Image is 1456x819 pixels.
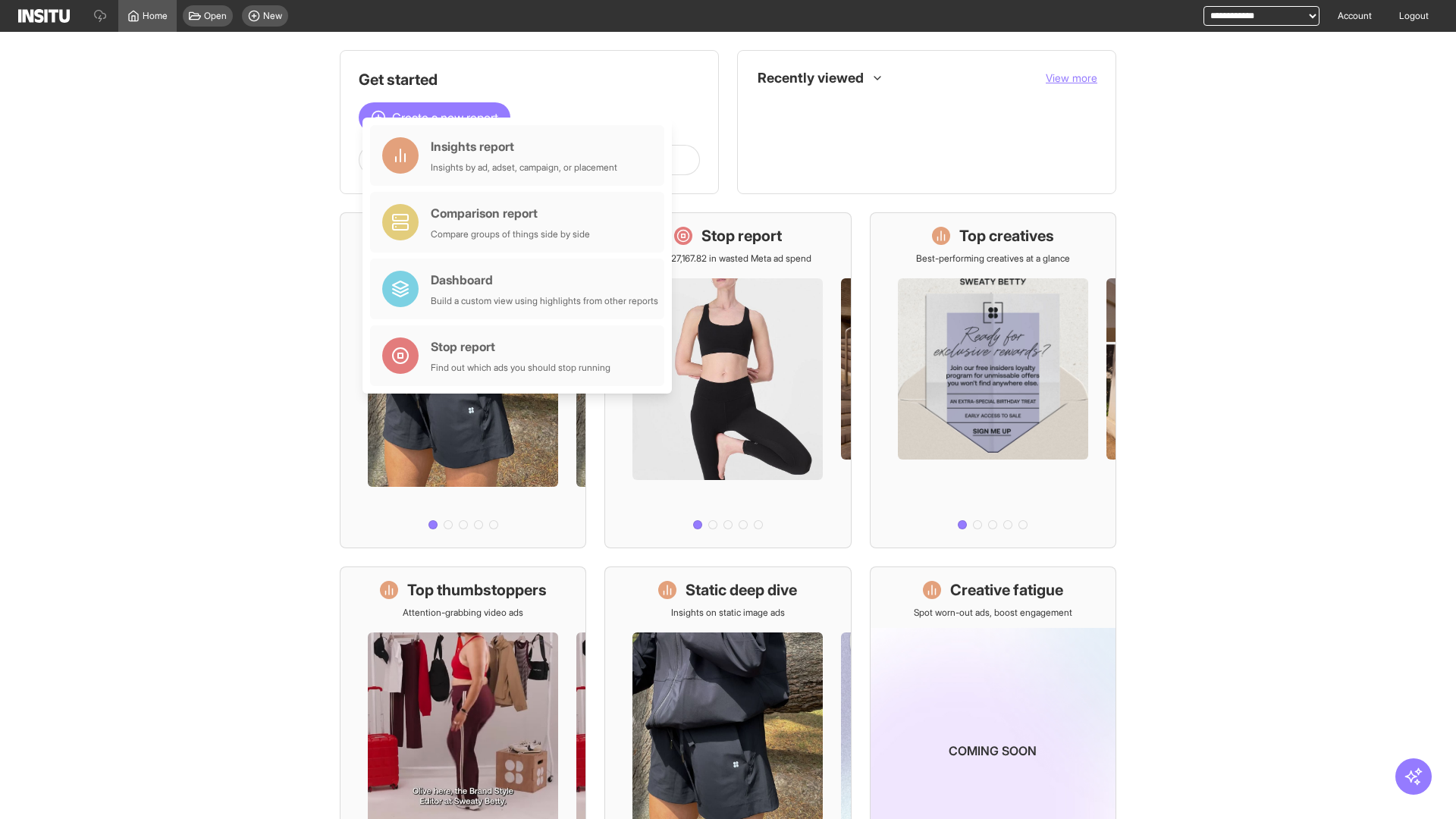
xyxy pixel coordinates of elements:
h1: Static deep dive [686,579,797,601]
div: Build a custom view using highlights from other reports [431,295,658,307]
p: Save £27,167.82 in wasted Meta ad spend [644,253,811,265]
div: Comparison report [431,204,590,222]
div: Insights by ad, adset, campaign, or placement [431,162,617,174]
h1: Stop report [701,225,782,246]
p: Best-performing creatives at a glance [916,253,1070,265]
div: Compare groups of things side by side [431,228,590,240]
h1: Top creatives [959,225,1054,246]
img: Logo [18,9,70,23]
button: Create a new report [359,102,510,133]
span: Home [143,10,168,22]
button: View more [1046,71,1097,86]
div: Dashboard [431,271,658,289]
span: View more [1046,71,1097,84]
p: Attention-grabbing video ads [403,607,523,619]
span: Create a new report [392,108,498,127]
div: Stop report [431,337,610,356]
span: Open [204,10,227,22]
h1: Get started [359,69,700,90]
a: What's live nowSee all active ads instantly [340,212,586,548]
a: Stop reportSave £27,167.82 in wasted Meta ad spend [604,212,851,548]
div: Find out which ads you should stop running [431,362,610,374]
div: Insights report [431,137,617,155]
a: Top creativesBest-performing creatives at a glance [870,212,1116,548]
span: New [263,10,282,22]
p: Insights on static image ads [671,607,785,619]
h1: Top thumbstoppers [407,579,547,601]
